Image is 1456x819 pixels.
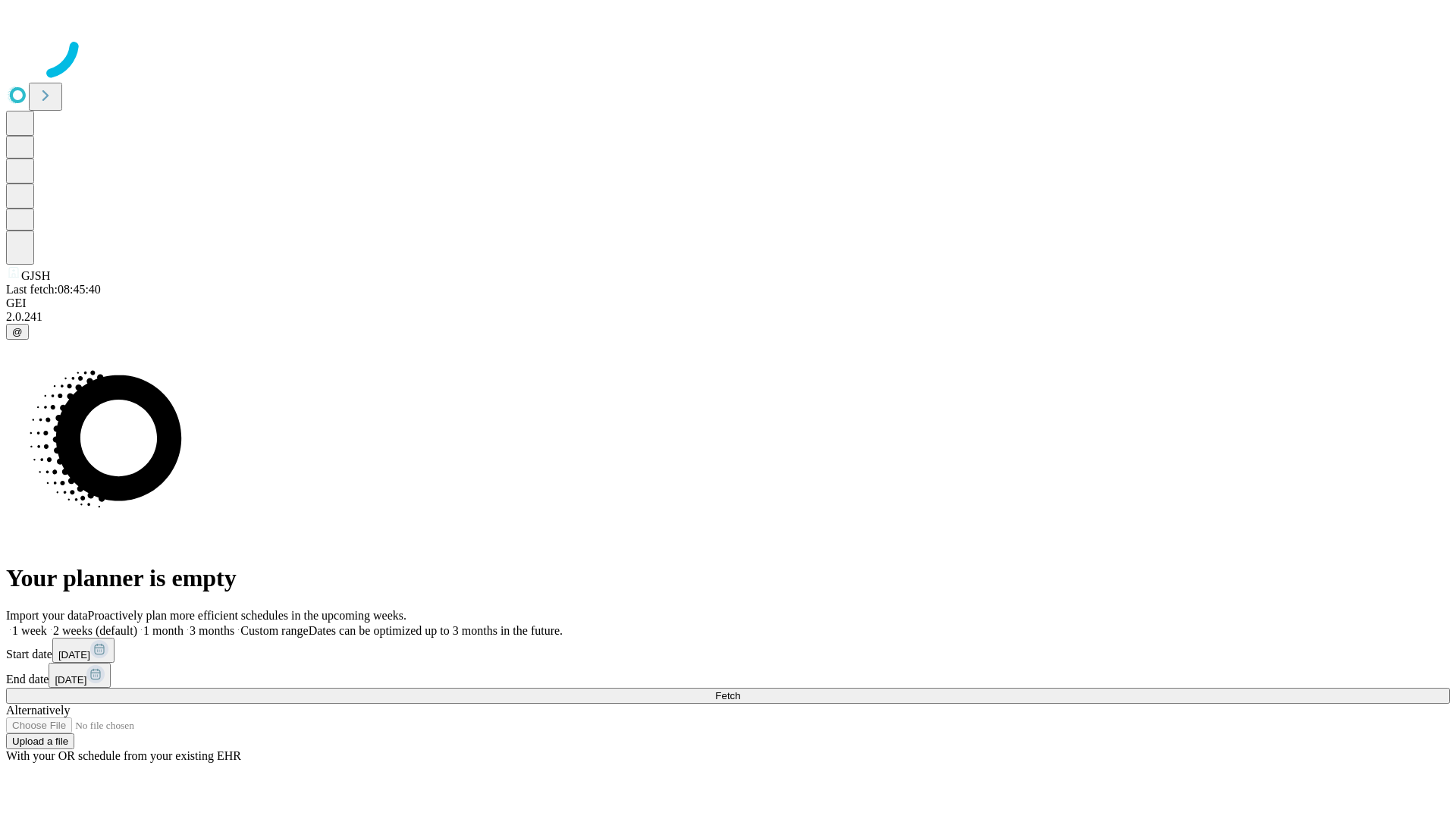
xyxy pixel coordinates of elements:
[6,609,88,622] span: Import your data
[6,324,29,340] button: @
[6,297,1450,310] div: GEI
[53,624,137,637] span: 2 weeks (default)
[55,674,86,686] span: [DATE]
[88,609,406,622] span: Proactively plan more efficient schedules in the upcoming weeks.
[49,663,111,688] button: [DATE]
[52,638,115,663] button: [DATE]
[6,663,1450,688] div: End date
[309,624,563,637] span: Dates can be optimized up to 3 months in the future.
[240,624,308,637] span: Custom range
[6,749,241,762] span: With your OR schedule from your existing EHR
[6,688,1450,704] button: Fetch
[21,269,50,282] span: GJSH
[12,624,47,637] span: 1 week
[58,649,90,661] span: [DATE]
[715,690,740,701] span: Fetch
[12,326,23,337] span: @
[6,283,101,296] span: Last fetch: 08:45:40
[6,564,1450,592] h1: Your planner is empty
[6,733,74,749] button: Upload a file
[190,624,234,637] span: 3 months
[6,704,70,717] span: Alternatively
[6,638,1450,663] div: Start date
[6,310,1450,324] div: 2.0.241
[143,624,184,637] span: 1 month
